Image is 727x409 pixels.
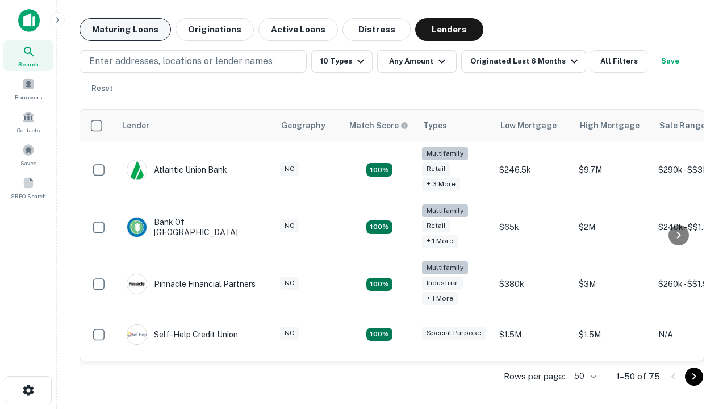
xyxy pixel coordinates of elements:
a: Saved [3,139,53,170]
img: picture [127,160,147,180]
iframe: Chat Widget [670,282,727,336]
button: Active Loans [258,18,338,41]
div: + 1 more [422,292,458,305]
div: NC [280,327,299,340]
img: picture [127,218,147,237]
p: 1–50 of 75 [616,370,660,383]
button: Distress [342,18,411,41]
button: Reset [84,77,120,100]
a: Borrowers [3,73,53,104]
span: Borrowers [15,93,42,102]
td: $380k [494,256,573,313]
div: NC [280,162,299,176]
h6: Match Score [349,119,406,132]
div: Low Mortgage [500,119,557,132]
div: Self-help Credit Union [127,324,238,345]
button: Originations [176,18,254,41]
button: Enter addresses, locations or lender names [80,50,307,73]
div: Multifamily [422,147,468,160]
div: Capitalize uses an advanced AI algorithm to match your search with the best lender. The match sco... [349,119,408,132]
div: Matching Properties: 10, hasApolloMatch: undefined [366,163,392,177]
span: SREO Search [11,191,46,201]
button: Originated Last 6 Months [461,50,586,73]
div: Retail [422,219,450,232]
a: Search [3,40,53,71]
th: Types [416,110,494,141]
th: High Mortgage [573,110,653,141]
button: 10 Types [311,50,373,73]
td: $2M [573,199,653,256]
div: Multifamily [422,261,468,274]
div: Matching Properties: 11, hasApolloMatch: undefined [366,328,392,341]
div: Multifamily [422,204,468,218]
td: $246.5k [494,141,573,199]
a: SREO Search [3,172,53,203]
button: All Filters [591,50,647,73]
img: picture [127,325,147,344]
div: Atlantic Union Bank [127,160,227,180]
button: Maturing Loans [80,18,171,41]
div: Matching Properties: 17, hasApolloMatch: undefined [366,220,392,234]
div: NC [280,277,299,290]
span: Contacts [17,126,40,135]
button: Any Amount [377,50,457,73]
img: capitalize-icon.png [18,9,40,32]
div: Pinnacle Financial Partners [127,274,256,294]
p: Rows per page: [504,370,565,383]
div: Special Purpose [422,327,486,340]
div: + 3 more [422,178,460,191]
div: Lender [122,119,149,132]
span: Saved [20,158,37,168]
th: Lender [115,110,274,141]
a: Contacts [3,106,53,137]
button: Save your search to get updates of matches that match your search criteria. [652,50,688,73]
div: Geography [281,119,325,132]
div: High Mortgage [580,119,640,132]
th: Capitalize uses an advanced AI algorithm to match your search with the best lender. The match sco... [342,110,416,141]
div: Matching Properties: 13, hasApolloMatch: undefined [366,278,392,291]
button: Go to next page [685,368,703,386]
td: $3M [573,256,653,313]
th: Geography [274,110,342,141]
td: $1.5M [494,313,573,356]
td: $1.5M [573,313,653,356]
div: Originated Last 6 Months [470,55,581,68]
img: picture [127,274,147,294]
p: Enter addresses, locations or lender names [89,55,273,68]
div: Sale Range [659,119,705,132]
td: $9.7M [573,141,653,199]
th: Low Mortgage [494,110,573,141]
span: Search [18,60,39,69]
div: Types [423,119,447,132]
div: Industrial [422,277,463,290]
div: NC [280,219,299,232]
div: 50 [570,368,598,385]
div: Retail [422,162,450,176]
td: $65k [494,199,573,256]
div: + 1 more [422,235,458,248]
div: Bank Of [GEOGRAPHIC_DATA] [127,217,263,237]
button: Lenders [415,18,483,41]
